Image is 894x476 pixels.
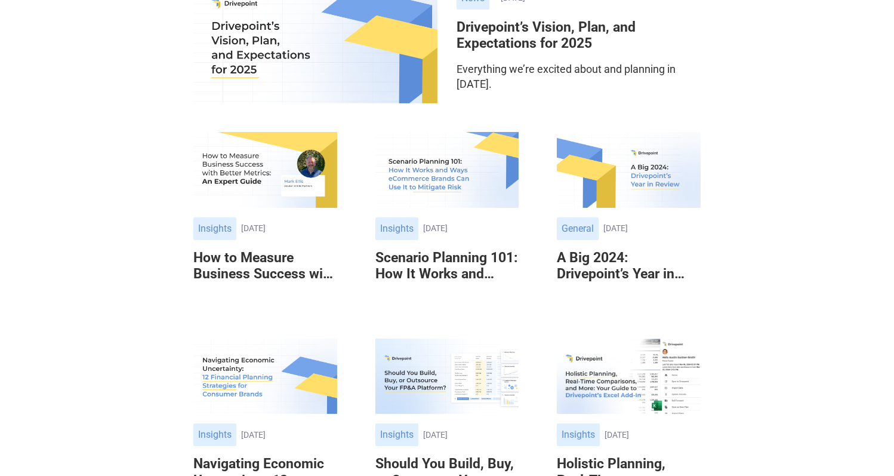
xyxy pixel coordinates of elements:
img: How to Measure Business Success with Better Metrics: An Expert Guide [193,132,337,207]
div: Insights [557,423,600,446]
div: [DATE] [241,430,337,440]
a: General[DATE]A Big 2024: Drivepoint’s Year in Review [557,132,701,300]
div: Insights [193,423,236,446]
div: [DATE] [603,223,701,234]
h6: Scenario Planning 101: How It Works and Ways eCommerce Brands Can Use It to Mitigate Risk [375,250,519,282]
div: [DATE] [423,430,519,440]
div: [DATE] [241,223,337,234]
div: General [557,217,599,240]
img: Holistic Planning, Real-Time Comparisons, and More: Your Guide to Drivepoint’s Excel Add-In [557,339,701,414]
p: Everything we’re excited about and planning in [DATE]. [457,62,701,91]
a: Insights[DATE]Scenario Planning 101: How It Works and Ways eCommerce Brands Can Use It to Mitigat... [375,132,519,300]
div: Insights [375,423,418,446]
div: Insights [375,217,418,240]
div: [DATE] [605,430,701,440]
img: A Big 2024: Drivepoint’s Year in Review [557,132,701,208]
div: [DATE] [423,223,519,234]
img: Navigating Economic Uncertainty: 12 Financial Planning Strategies for Consumer Brands [193,339,337,414]
img: Should You Build, Buy, or Outsource Your FP&A Platform? [375,339,519,414]
a: Insights[DATE]How to Measure Business Success with Better Metrics: An Expert Guide [193,132,337,300]
div: Insights [193,217,236,240]
h6: How to Measure Business Success with Better Metrics: An Expert Guide [193,250,337,282]
h6: Drivepoint’s Vision, Plan, and Expectations for 2025 [457,19,701,52]
h6: A Big 2024: Drivepoint’s Year in Review [557,250,701,282]
img: Scenario Planning 101: How It Works and Ways eCommerce Brands Can Use It to Mitigate Risk [375,132,519,208]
